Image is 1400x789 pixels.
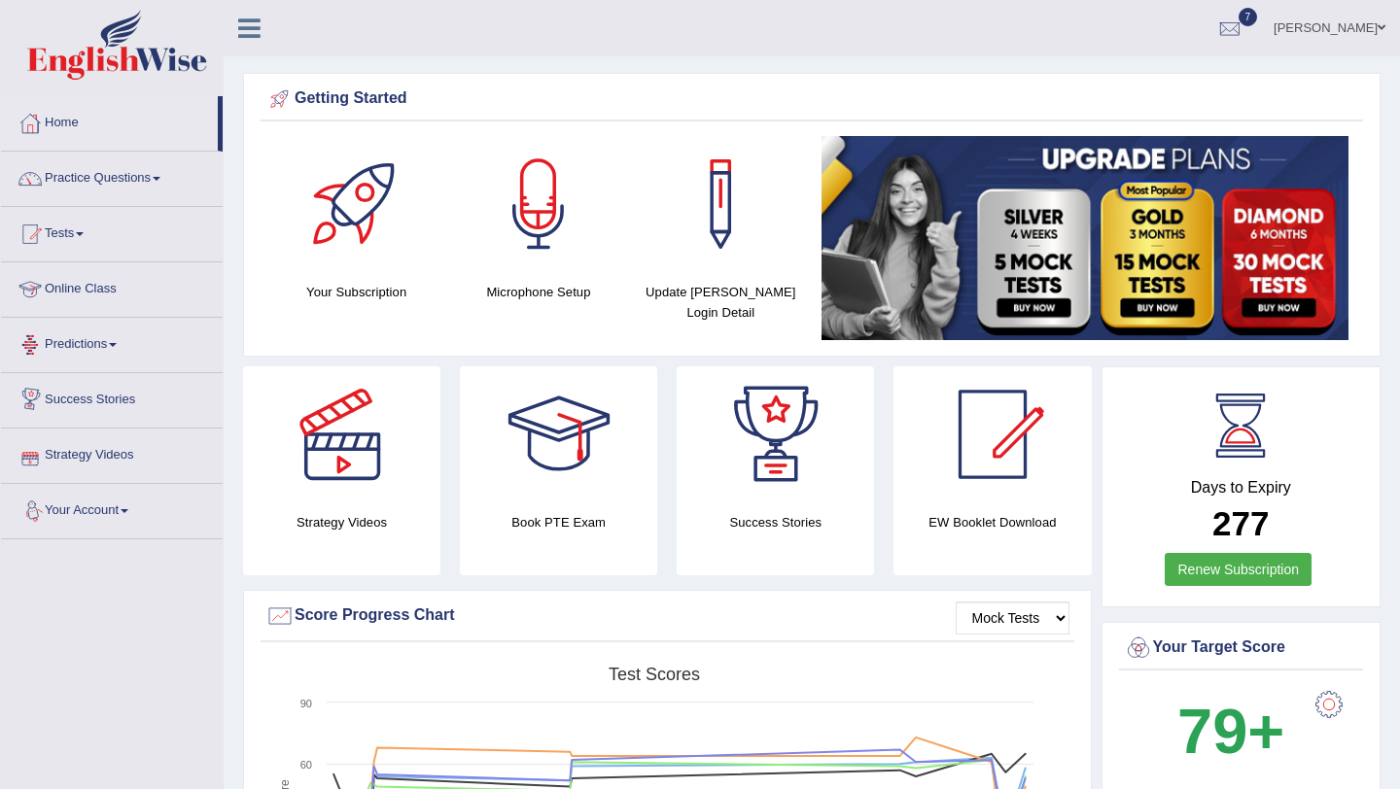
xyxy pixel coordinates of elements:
a: Renew Subscription [1165,553,1312,586]
h4: Book PTE Exam [460,512,657,532]
a: Home [1,96,218,145]
a: Success Stories [1,373,223,422]
h4: EW Booklet Download [893,512,1091,532]
h4: Microphone Setup [457,282,619,302]
span: 7 [1239,8,1258,26]
tspan: Test scores [609,665,700,684]
text: 60 [300,759,312,771]
a: Online Class [1,262,223,311]
h4: Strategy Videos [243,512,440,532]
a: Strategy Videos [1,429,223,477]
div: Score Progress Chart [265,601,1069,631]
h4: Update [PERSON_NAME] Login Detail [640,282,802,323]
a: Practice Questions [1,152,223,200]
text: 90 [300,698,312,709]
h4: Your Subscription [275,282,437,302]
b: 277 [1212,504,1269,542]
img: small5.jpg [822,136,1348,340]
h4: Success Stories [677,512,874,532]
h4: Days to Expiry [1124,479,1359,497]
a: Tests [1,207,223,256]
div: Your Target Score [1124,634,1359,663]
div: Getting Started [265,85,1358,114]
a: Your Account [1,484,223,532]
b: 79+ [1177,696,1284,767]
a: Predictions [1,318,223,366]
